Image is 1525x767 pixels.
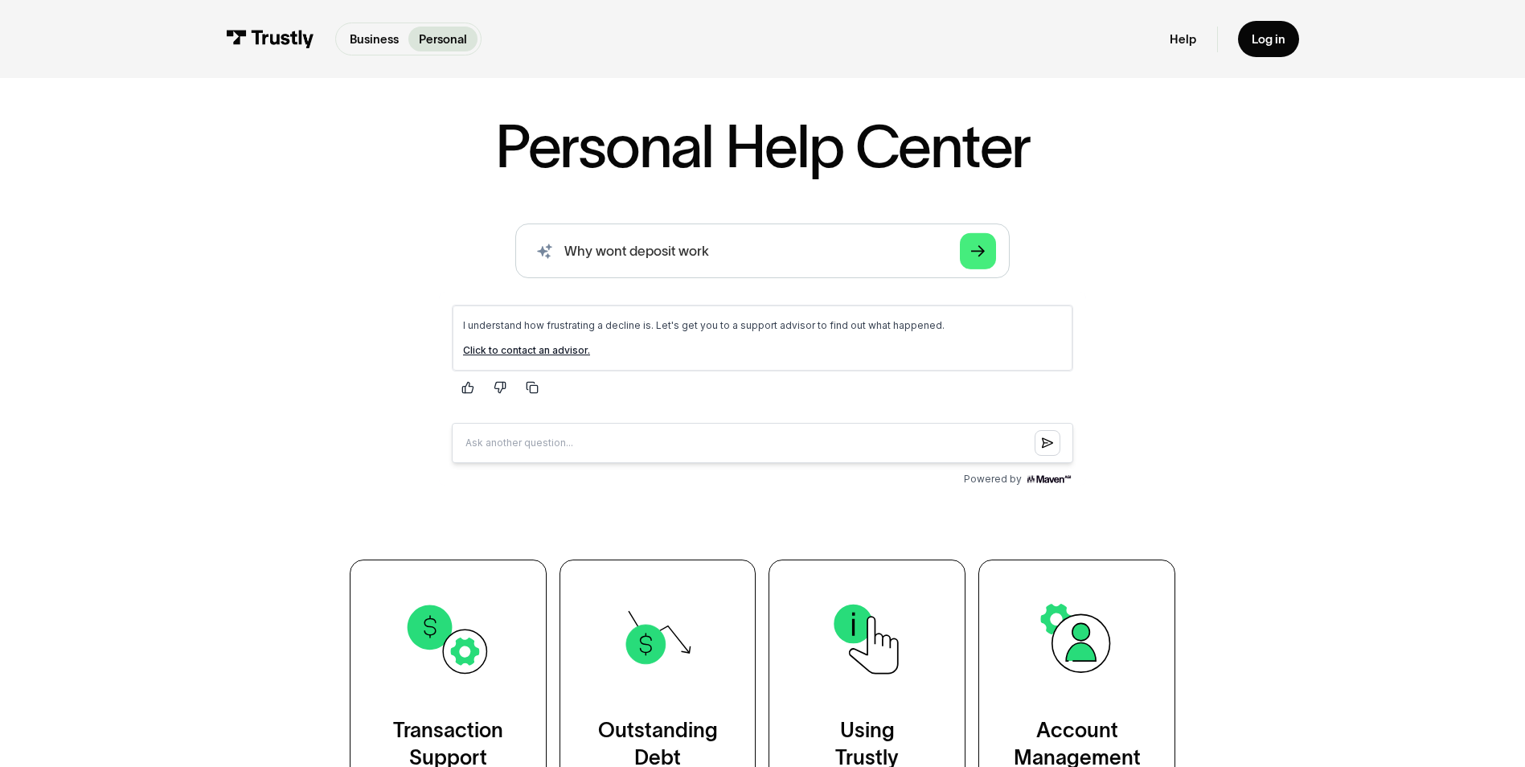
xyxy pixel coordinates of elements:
[1170,31,1196,47] a: Help
[419,31,467,48] p: Personal
[339,27,408,51] a: Business
[515,224,1009,278] input: search
[596,138,621,164] button: Submit question
[350,31,399,48] p: Business
[226,30,314,48] img: Trustly Logo
[13,131,634,171] input: Question box
[1238,21,1299,57] a: Log in
[24,52,151,64] a: Click to contact an advisor.
[495,117,1031,176] h1: Personal Help Center
[515,224,1009,278] form: Search
[408,27,477,51] a: Personal
[586,181,634,194] img: Maven AGI Logo
[24,27,623,40] p: I understand how frustrating a decline is. Let's get you to a support advisor to find out what ha...
[1252,31,1285,47] div: Log in
[525,181,583,194] span: Powered by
